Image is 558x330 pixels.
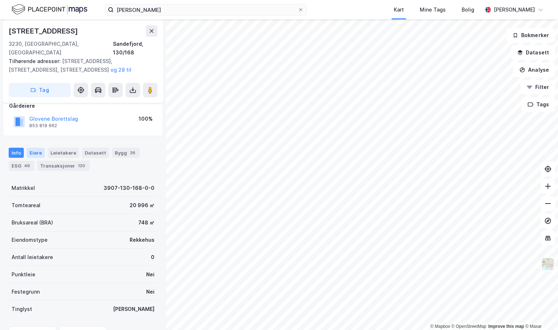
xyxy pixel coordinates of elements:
iframe: Chat Widget [522,295,558,330]
div: Tinglyst [12,305,32,313]
div: 3907-130-168-0-0 [104,184,154,192]
div: Punktleie [12,270,35,279]
div: Tomteareal [12,201,40,210]
div: Leietakere [48,148,79,158]
div: 120 [77,162,87,169]
div: 100% [139,115,153,123]
button: Bokmerker [506,28,555,43]
button: Tag [9,83,71,97]
div: Antall leietakere [12,253,53,262]
a: OpenStreetMap [452,324,487,329]
span: Tilhørende adresser: [9,58,62,64]
div: Bygg [112,148,140,158]
div: Kontrollprogram for chat [522,295,558,330]
div: Gårdeiere [9,102,157,110]
div: Rekkehus [130,236,154,244]
div: Kart [394,5,404,14]
div: 0 [151,253,154,262]
div: Bruksareal (BRA) [12,218,53,227]
div: 748 ㎡ [138,218,154,227]
div: 49 [23,162,31,169]
img: Z [541,257,555,271]
div: ESG [9,161,34,171]
a: Mapbox [430,324,450,329]
div: Sandefjord, 130/168 [113,40,157,57]
div: 3230, [GEOGRAPHIC_DATA], [GEOGRAPHIC_DATA] [9,40,113,57]
div: 853 819 662 [29,123,57,129]
div: 26 [128,149,137,156]
div: 20 996 ㎡ [130,201,154,210]
div: Nei [146,270,154,279]
div: [PERSON_NAME] [113,305,154,313]
button: Tags [522,97,555,112]
img: logo.f888ab2527a4732fd821a326f86c7f29.svg [12,3,87,16]
div: [STREET_ADDRESS] [9,25,79,37]
div: Info [9,148,24,158]
button: Filter [520,80,555,94]
div: [PERSON_NAME] [494,5,535,14]
div: Datasett [82,148,109,158]
div: Mine Tags [420,5,446,14]
div: Eiere [27,148,45,158]
div: Nei [146,287,154,296]
button: Datasett [511,45,555,60]
a: Improve this map [488,324,524,329]
button: Analyse [513,63,555,77]
div: Eiendomstype [12,236,48,244]
div: Matrikkel [12,184,35,192]
div: Festegrunn [12,287,40,296]
input: Søk på adresse, matrikkel, gårdeiere, leietakere eller personer [114,4,298,15]
div: Bolig [462,5,474,14]
div: Transaksjoner [37,161,90,171]
div: [STREET_ADDRESS], [STREET_ADDRESS], [STREET_ADDRESS] [9,57,152,74]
